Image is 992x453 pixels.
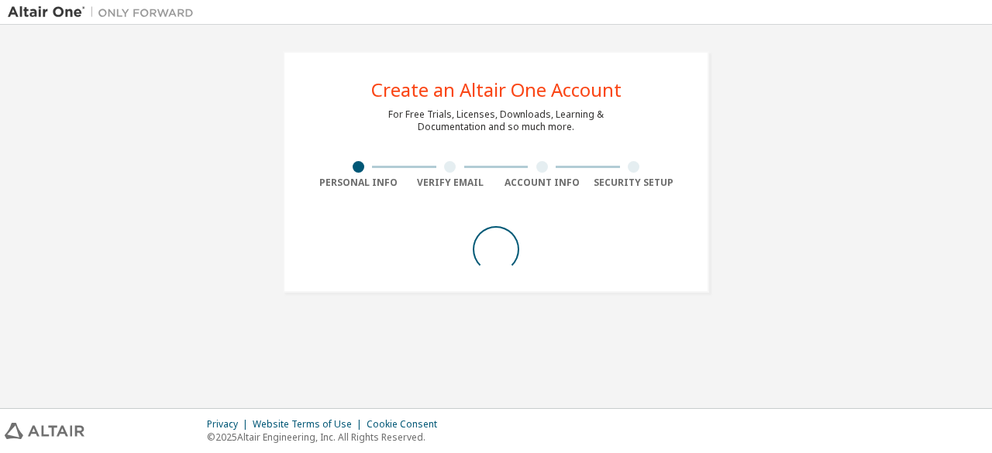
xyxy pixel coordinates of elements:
p: © 2025 Altair Engineering, Inc. All Rights Reserved. [207,431,446,444]
div: Privacy [207,418,253,431]
div: Personal Info [312,177,405,189]
div: Create an Altair One Account [371,81,622,99]
img: altair_logo.svg [5,423,84,439]
div: Account Info [496,177,588,189]
div: Verify Email [405,177,497,189]
img: Altair One [8,5,201,20]
div: For Free Trials, Licenses, Downloads, Learning & Documentation and so much more. [388,108,604,133]
div: Website Terms of Use [253,418,367,431]
div: Security Setup [588,177,680,189]
div: Cookie Consent [367,418,446,431]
